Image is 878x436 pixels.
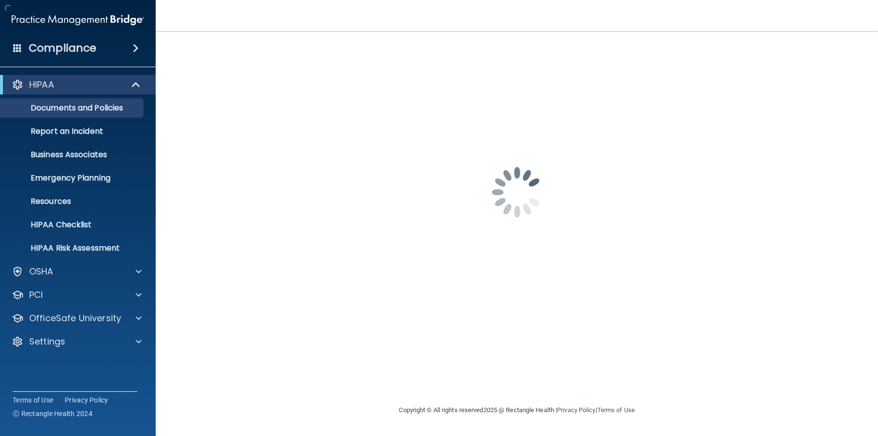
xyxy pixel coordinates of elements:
[6,103,139,113] p: Documents and Policies
[29,336,65,347] p: Settings
[6,243,139,253] p: HIPAA Risk Assessment
[468,144,566,241] img: spinner.e123f6fc.gif
[13,395,53,405] a: Terms of Use
[12,266,142,277] a: OSHA
[13,409,92,418] span: Ⓒ Rectangle Health 2024
[12,312,142,324] a: OfficeSafe University
[29,312,121,324] p: OfficeSafe University
[29,79,54,91] p: HIPAA
[12,289,142,301] a: PCI
[29,266,54,277] p: OSHA
[29,41,96,55] h4: Compliance
[12,79,141,91] a: HIPAA
[340,395,695,426] div: Copyright © All rights reserved 2025 @ Rectangle Health | |
[12,336,142,347] a: Settings
[6,127,139,136] p: Report an Incident
[6,150,139,160] p: Business Associates
[65,395,108,405] a: Privacy Policy
[12,10,144,30] img: PMB logo
[29,289,43,301] p: PCI
[597,406,634,414] a: Terms of Use
[557,406,595,414] a: Privacy Policy
[6,220,139,230] p: HIPAA Checklist
[6,197,139,206] p: Resources
[6,173,139,183] p: Emergency Planning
